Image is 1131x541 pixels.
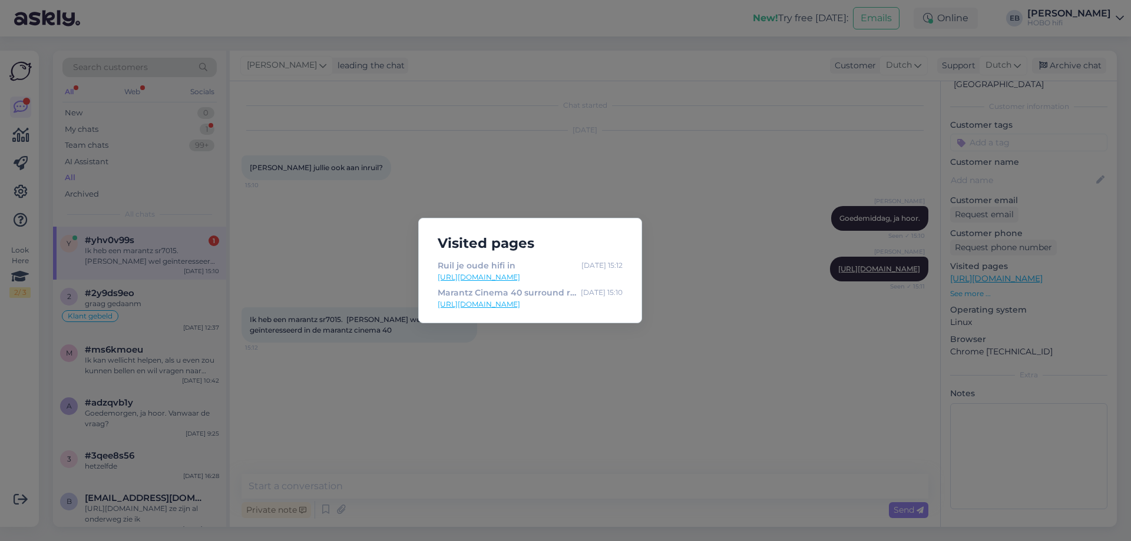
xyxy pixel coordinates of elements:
[581,259,623,272] div: [DATE] 15:12
[438,259,515,272] div: Ruil je oude hifi in
[438,299,623,310] a: [URL][DOMAIN_NAME]
[438,272,623,283] a: [URL][DOMAIN_NAME]
[581,286,623,299] div: [DATE] 15:10
[438,286,576,299] div: Marantz Cinema 40 surround receiver zwart
[428,233,632,254] h5: Visited pages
